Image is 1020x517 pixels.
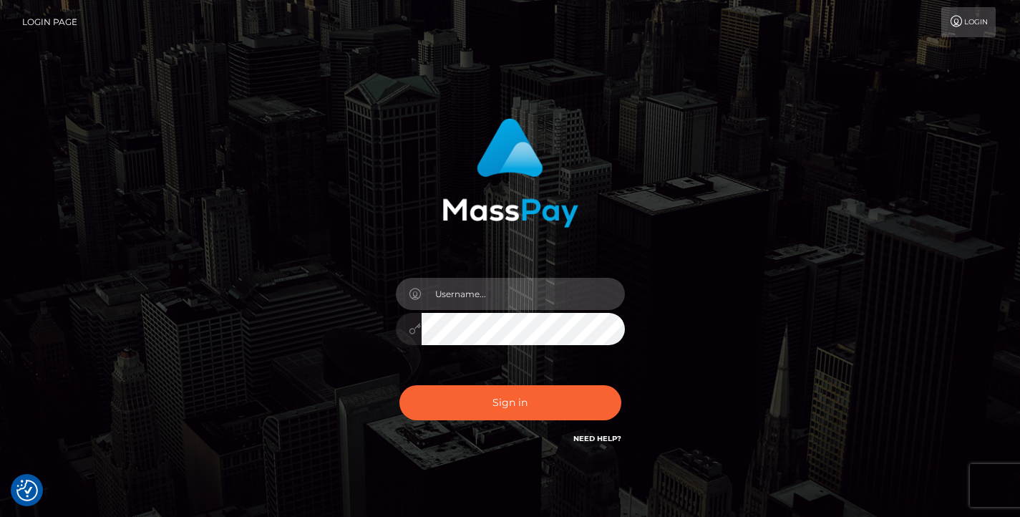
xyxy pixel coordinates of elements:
[573,434,621,443] a: Need Help?
[22,7,77,37] a: Login Page
[422,278,625,310] input: Username...
[941,7,996,37] a: Login
[16,480,38,501] button: Consent Preferences
[442,118,578,228] img: MassPay Login
[399,385,621,420] button: Sign in
[16,480,38,501] img: Revisit consent button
